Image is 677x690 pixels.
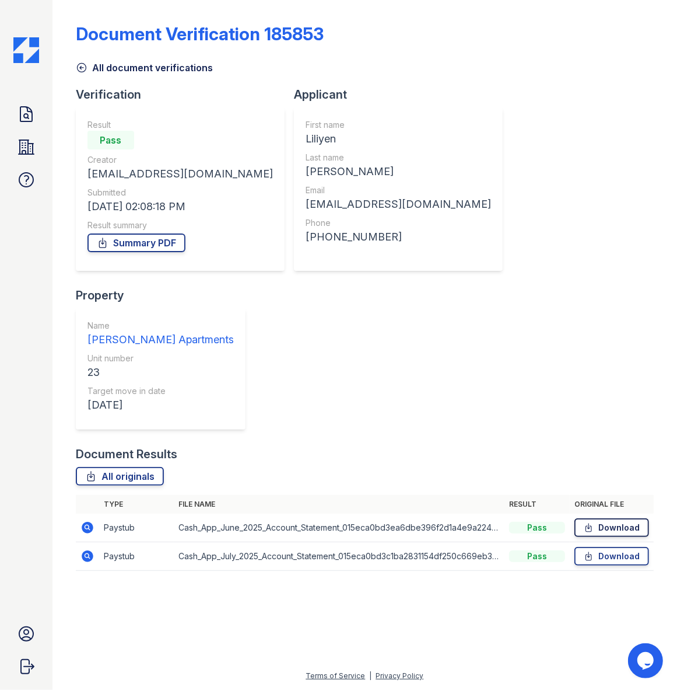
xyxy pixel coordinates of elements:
[376,671,423,680] a: Privacy Policy
[99,495,174,514] th: Type
[174,542,504,571] td: Cash_App_July_2025_Account_Statement_015eca0bd3c1ba2831154df250c669eb3f5dc1a08247e9643adbee7c4dcd...
[174,495,504,514] th: File name
[306,163,491,180] div: [PERSON_NAME]
[87,198,273,215] div: [DATE] 02:08:18 PM
[174,514,504,542] td: Cash_App_June_2025_Account_Statement_015eca0bd3ea6dbe396f2d1a4e9a2249de074b59b230b8491f3454889e5d...
[87,234,185,252] a: Summary PDF
[87,187,273,198] div: Submitted
[294,86,512,103] div: Applicant
[13,37,39,63] img: CE_Icon_Blue-c292c112584629df590d857e76928e9f676e5b41ef8f769ba2f05ee15b207248.png
[509,522,565,534] div: Pass
[306,131,491,147] div: Liliyen
[574,547,649,566] a: Download
[87,364,234,381] div: 23
[87,385,234,397] div: Target move in date
[306,229,491,245] div: [PHONE_NUMBER]
[306,152,491,163] div: Last name
[574,518,649,537] a: Download
[369,671,371,680] div: |
[76,287,255,304] div: Property
[87,119,273,131] div: Result
[76,467,164,486] a: All originals
[87,154,273,166] div: Creator
[87,219,273,231] div: Result summary
[99,514,174,542] td: Paystub
[87,332,234,348] div: [PERSON_NAME] Apartments
[87,320,234,332] div: Name
[87,353,234,364] div: Unit number
[87,320,234,348] a: Name [PERSON_NAME] Apartments
[99,542,174,571] td: Paystub
[306,184,491,196] div: Email
[306,217,491,229] div: Phone
[76,61,213,75] a: All document verifications
[87,131,134,149] div: Pass
[306,196,491,212] div: [EMAIL_ADDRESS][DOMAIN_NAME]
[76,23,324,44] div: Document Verification 185853
[504,495,570,514] th: Result
[76,86,294,103] div: Verification
[87,397,234,413] div: [DATE]
[76,446,177,462] div: Document Results
[306,671,365,680] a: Terms of Service
[509,550,565,562] div: Pass
[628,643,665,678] iframe: chat widget
[306,119,491,131] div: First name
[87,166,273,182] div: [EMAIL_ADDRESS][DOMAIN_NAME]
[570,495,654,514] th: Original file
